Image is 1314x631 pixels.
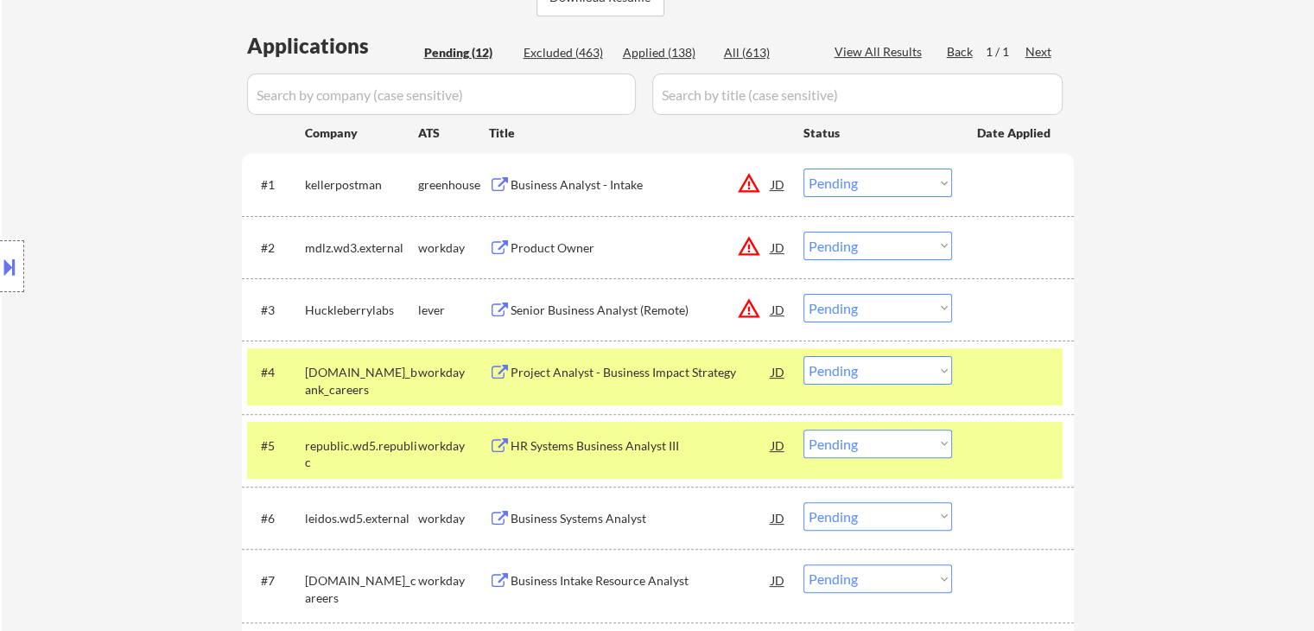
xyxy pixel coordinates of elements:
[977,124,1053,142] div: Date Applied
[247,73,636,115] input: Search by company (case sensitive)
[305,364,418,398] div: [DOMAIN_NAME]_bank_careers
[418,510,489,527] div: workday
[424,44,511,61] div: Pending (12)
[261,510,291,527] div: #6
[511,364,771,381] div: Project Analyst - Business Impact Strategy
[770,232,787,263] div: JD
[724,44,810,61] div: All (613)
[418,239,489,257] div: workday
[770,169,787,200] div: JD
[261,437,291,455] div: #5
[305,437,418,471] div: republic.wd5.republic
[511,176,771,194] div: Business Analyst - Intake
[947,43,974,61] div: Back
[305,239,418,257] div: mdlz.wd3.external
[305,572,418,606] div: [DOMAIN_NAME]_careers
[511,239,771,257] div: Product Owner
[770,502,787,533] div: JD
[418,302,489,319] div: lever
[770,564,787,596] div: JD
[418,572,489,590] div: workday
[770,356,787,387] div: JD
[623,44,709,61] div: Applied (138)
[652,73,1063,115] input: Search by title (case sensitive)
[835,43,927,61] div: View All Results
[524,44,610,61] div: Excluded (463)
[489,124,787,142] div: Title
[305,302,418,319] div: Huckleberrylabs
[770,294,787,325] div: JD
[803,117,952,148] div: Status
[261,572,291,590] div: #7
[511,437,771,455] div: HR Systems Business Analyst III
[511,302,771,319] div: Senior Business Analyst (Remote)
[247,35,418,56] div: Applications
[511,572,771,590] div: Business Intake Resource Analyst
[418,364,489,381] div: workday
[737,234,761,258] button: warning_amber
[418,176,489,194] div: greenhouse
[737,296,761,321] button: warning_amber
[1025,43,1053,61] div: Next
[305,510,418,527] div: leidos.wd5.external
[418,124,489,142] div: ATS
[737,171,761,195] button: warning_amber
[986,43,1025,61] div: 1 / 1
[305,124,418,142] div: Company
[770,430,787,461] div: JD
[418,437,489,455] div: workday
[511,510,771,527] div: Business Systems Analyst
[305,176,418,194] div: kellerpostman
